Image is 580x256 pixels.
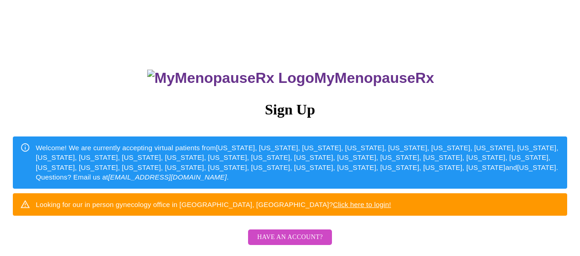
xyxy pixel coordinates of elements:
img: MyMenopauseRx Logo [147,70,314,87]
button: Have an account? [248,229,332,245]
a: Click here to login! [333,201,391,208]
h3: Sign Up [13,101,567,118]
div: Looking for our in person gynecology office in [GEOGRAPHIC_DATA], [GEOGRAPHIC_DATA]? [36,196,391,213]
em: [EMAIL_ADDRESS][DOMAIN_NAME] [108,173,227,181]
span: Have an account? [257,232,323,243]
div: Welcome! We are currently accepting virtual patients from [US_STATE], [US_STATE], [US_STATE], [US... [36,139,560,186]
a: Have an account? [246,240,334,247]
h3: MyMenopauseRx [14,70,568,87]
